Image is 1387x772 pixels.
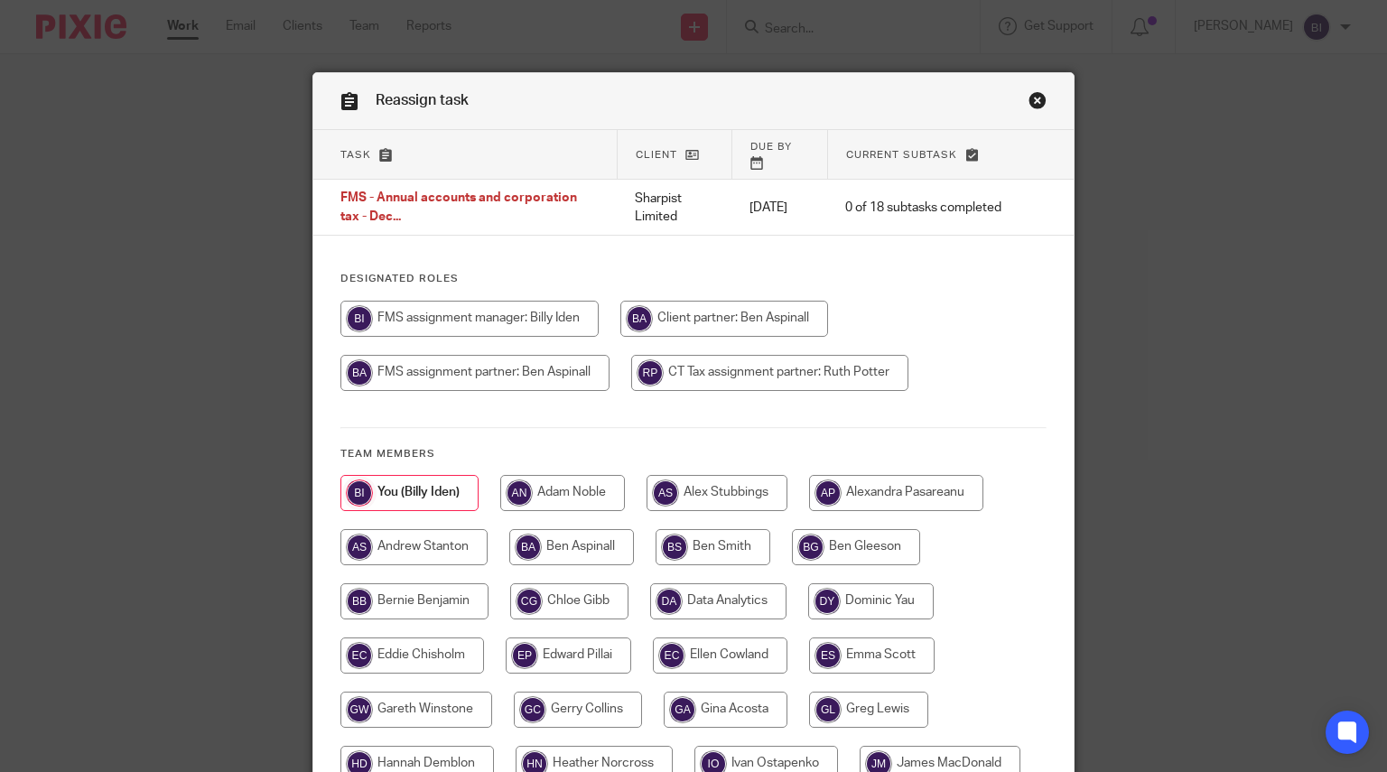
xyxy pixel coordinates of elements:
h4: Designated Roles [340,272,1047,286]
p: Sharpist Limited [635,190,713,227]
span: Client [636,150,677,160]
span: Due by [750,142,792,152]
p: [DATE] [749,199,809,217]
td: 0 of 18 subtasks completed [827,180,1019,236]
span: Task [340,150,371,160]
span: Current subtask [846,150,957,160]
h4: Team members [340,447,1047,461]
span: Reassign task [376,93,469,107]
span: FMS - Annual accounts and corporation tax - Dec... [340,192,577,224]
a: Close this dialog window [1029,91,1047,116]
